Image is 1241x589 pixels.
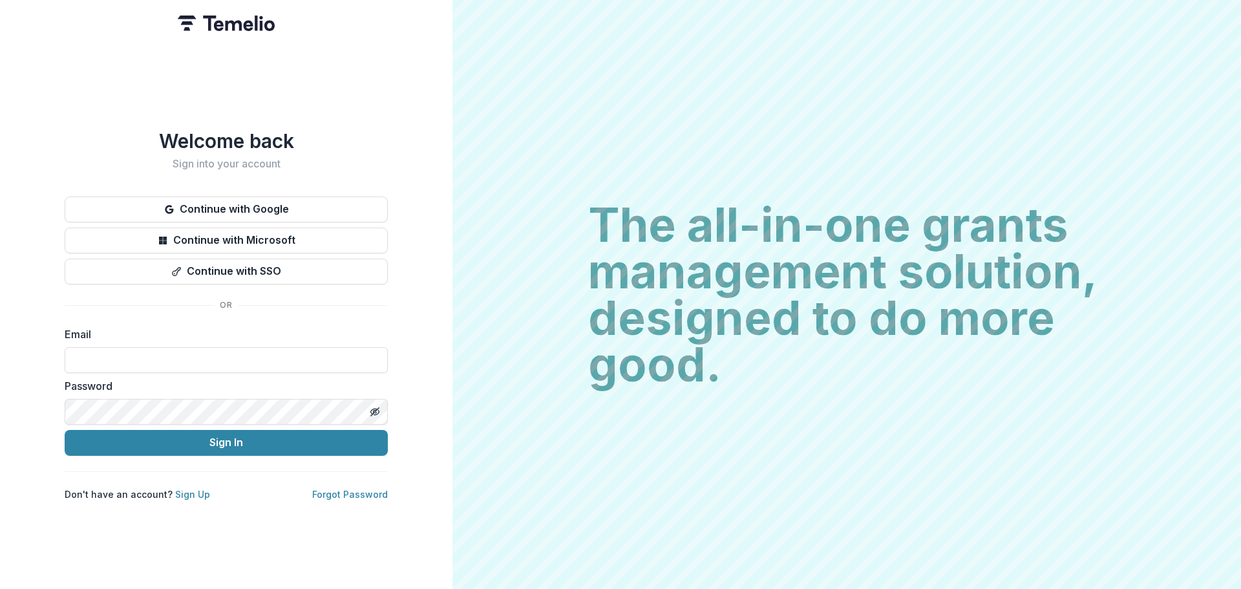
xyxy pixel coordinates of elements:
button: Toggle password visibility [365,402,385,422]
a: Sign Up [175,489,210,500]
label: Email [65,327,380,342]
h1: Welcome back [65,129,388,153]
button: Continue with Google [65,197,388,222]
h2: Sign into your account [65,158,388,170]
button: Continue with SSO [65,259,388,284]
img: Temelio [178,16,275,31]
button: Sign In [65,430,388,456]
label: Password [65,378,380,394]
button: Continue with Microsoft [65,228,388,253]
a: Forgot Password [312,489,388,500]
p: Don't have an account? [65,487,210,501]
